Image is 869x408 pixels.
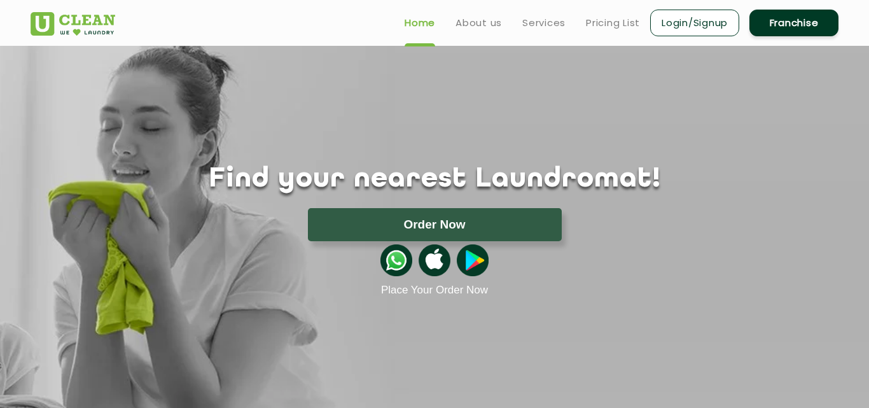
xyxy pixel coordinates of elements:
[586,15,640,31] a: Pricing List
[650,10,739,36] a: Login/Signup
[522,15,566,31] a: Services
[380,244,412,276] img: whatsappicon.png
[419,244,450,276] img: apple-icon.png
[381,284,488,297] a: Place Your Order Now
[457,244,489,276] img: playstoreicon.png
[308,208,562,241] button: Order Now
[455,15,502,31] a: About us
[21,164,848,195] h1: Find your nearest Laundromat!
[31,12,115,36] img: UClean Laundry and Dry Cleaning
[749,10,838,36] a: Franchise
[405,15,435,31] a: Home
